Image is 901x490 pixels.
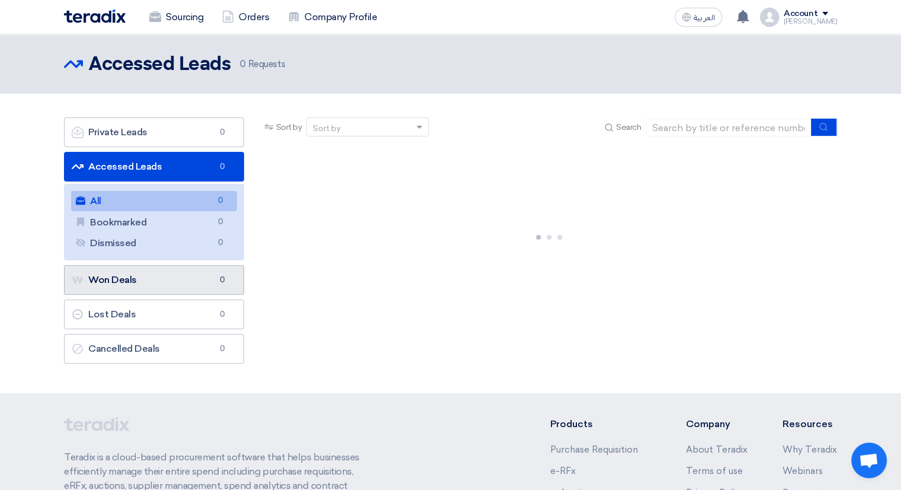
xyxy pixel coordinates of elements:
[89,53,230,77] h2: Accessed Leads
[685,444,747,455] a: About Teradix
[213,195,227,207] span: 0
[215,343,229,355] span: 0
[213,216,227,228] span: 0
[685,466,742,476] a: Terms of use
[213,4,278,30] a: Orders
[313,122,341,135] div: Sort by
[213,237,227,249] span: 0
[140,4,213,30] a: Sourcing
[71,212,237,233] a: Bookmarked
[685,417,747,431] li: Company
[64,265,244,295] a: Won Deals0
[278,4,386,30] a: Company Profile
[215,126,229,138] span: 0
[64,117,244,147] a: Private Leads0
[783,417,837,431] li: Resources
[64,9,126,23] img: Teradix logo
[783,466,823,476] a: Webinars
[71,191,237,211] a: All
[64,334,244,364] a: Cancelled Deals0
[784,9,817,19] div: Account
[646,119,812,136] input: Search by title or reference number
[215,308,229,320] span: 0
[784,18,837,25] div: [PERSON_NAME]
[675,8,722,27] button: العربية
[550,417,650,431] li: Products
[64,300,244,329] a: Lost Deals0
[550,466,576,476] a: e-RFx
[71,233,237,253] a: Dismissed
[783,444,837,455] a: Why Teradix
[215,274,229,286] span: 0
[616,121,641,133] span: Search
[550,444,638,455] a: Purchase Requisition
[851,443,887,478] div: Open chat
[240,58,285,71] span: Requests
[240,59,246,69] span: 0
[276,121,302,133] span: Sort by
[64,152,244,182] a: Accessed Leads0
[215,161,229,173] span: 0
[760,8,779,27] img: profile_test.png
[694,14,715,22] span: العربية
